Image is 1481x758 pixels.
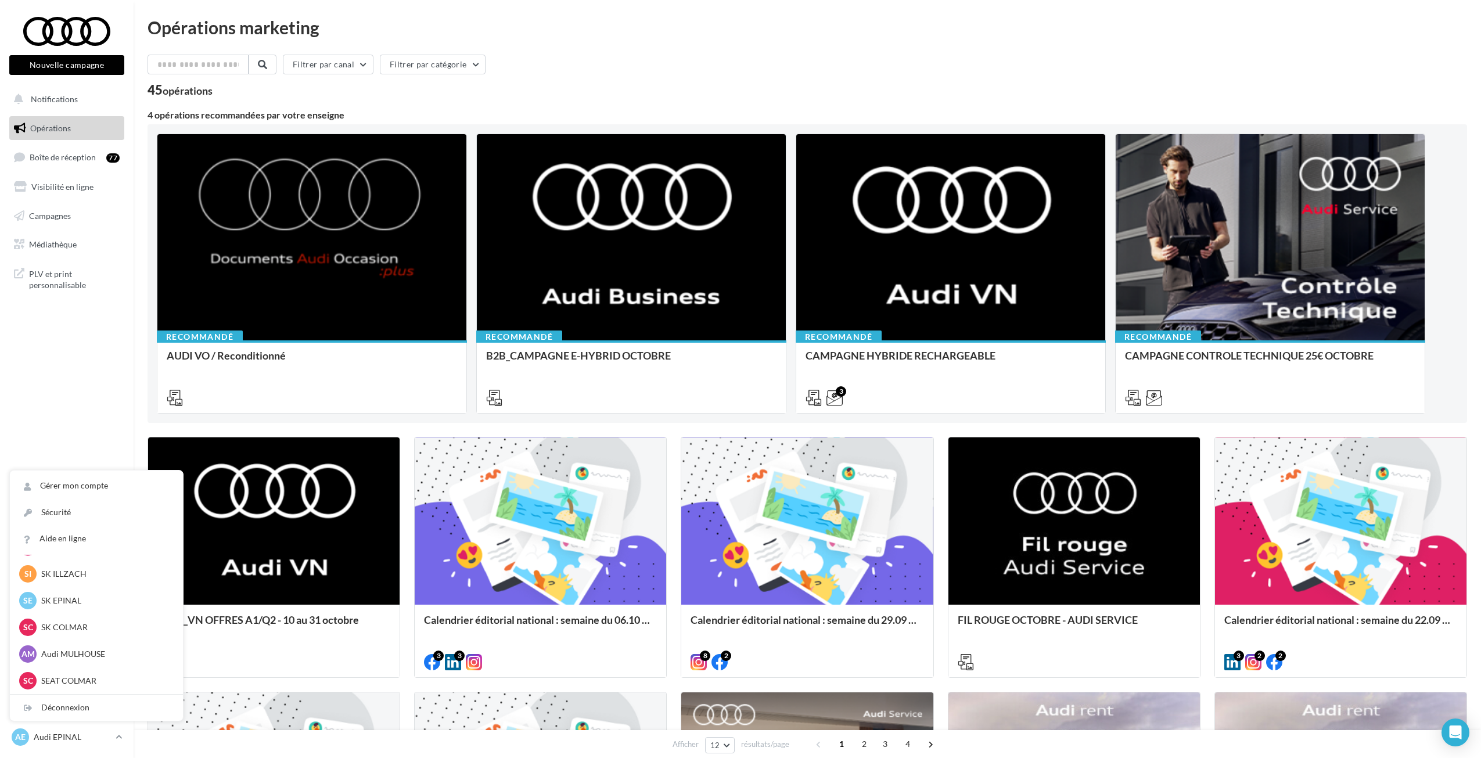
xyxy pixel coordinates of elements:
[30,152,96,162] span: Boîte de réception
[23,622,33,633] span: SC
[721,651,731,661] div: 2
[7,116,127,141] a: Opérations
[157,614,390,637] div: AUDI_VN OFFRES A1/Q2 - 10 au 31 octobre
[7,232,127,257] a: Médiathèque
[29,210,71,220] span: Campagnes
[41,675,169,687] p: SEAT COLMAR
[10,695,183,721] div: Déconnexion
[163,85,213,96] div: opérations
[7,175,127,199] a: Visibilité en ligne
[380,55,486,74] button: Filtrer par catégorie
[700,651,710,661] div: 8
[10,473,183,499] a: Gérer mon compte
[1275,651,1286,661] div: 2
[9,55,124,75] button: Nouvelle campagne
[898,735,917,753] span: 4
[7,87,122,112] button: Notifications
[30,123,71,133] span: Opérations
[691,614,923,637] div: Calendrier éditorial national : semaine du 29.09 au 05.10
[433,651,444,661] div: 3
[7,261,127,296] a: PLV et print personnalisable
[29,239,77,249] span: Médiathèque
[148,19,1467,36] div: Opérations marketing
[454,651,465,661] div: 3
[148,110,1467,120] div: 4 opérations recommandées par votre enseigne
[167,350,457,373] div: AUDI VO / Reconditionné
[106,153,120,163] div: 77
[24,568,31,580] span: SI
[476,330,562,343] div: Recommandé
[41,568,169,580] p: SK ILLZACH
[486,350,777,373] div: B2B_CAMPAGNE E-HYBRID OCTOBRE
[15,731,26,743] span: AE
[1224,614,1457,637] div: Calendrier éditorial national : semaine du 22.09 au 28.09
[283,55,373,74] button: Filtrer par canal
[832,735,851,753] span: 1
[796,330,882,343] div: Recommandé
[41,622,169,633] p: SK COLMAR
[705,737,735,753] button: 12
[836,386,846,397] div: 3
[855,735,873,753] span: 2
[34,731,111,743] p: Audi EPINAL
[9,726,124,748] a: AE Audi EPINAL
[157,330,243,343] div: Recommandé
[7,145,127,170] a: Boîte de réception77
[29,266,120,291] span: PLV et print personnalisable
[1254,651,1265,661] div: 2
[41,595,169,606] p: SK EPINAL
[958,614,1191,637] div: FIL ROUGE OCTOBRE - AUDI SERVICE
[424,614,657,637] div: Calendrier éditorial national : semaine du 06.10 au 12.10
[741,739,789,750] span: résultats/page
[1442,719,1469,746] div: Open Intercom Messenger
[41,648,169,660] p: Audi MULHOUSE
[673,739,699,750] span: Afficher
[1115,330,1201,343] div: Recommandé
[31,182,94,192] span: Visibilité en ligne
[31,94,78,104] span: Notifications
[10,500,183,526] a: Sécurité
[1234,651,1244,661] div: 3
[710,741,720,750] span: 12
[876,735,894,753] span: 3
[806,350,1096,373] div: CAMPAGNE HYBRIDE RECHARGEABLE
[148,84,213,96] div: 45
[23,595,33,606] span: SE
[7,204,127,228] a: Campagnes
[10,526,183,552] a: Aide en ligne
[23,675,33,687] span: SC
[21,648,35,660] span: AM
[1125,350,1415,373] div: CAMPAGNE CONTROLE TECHNIQUE 25€ OCTOBRE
